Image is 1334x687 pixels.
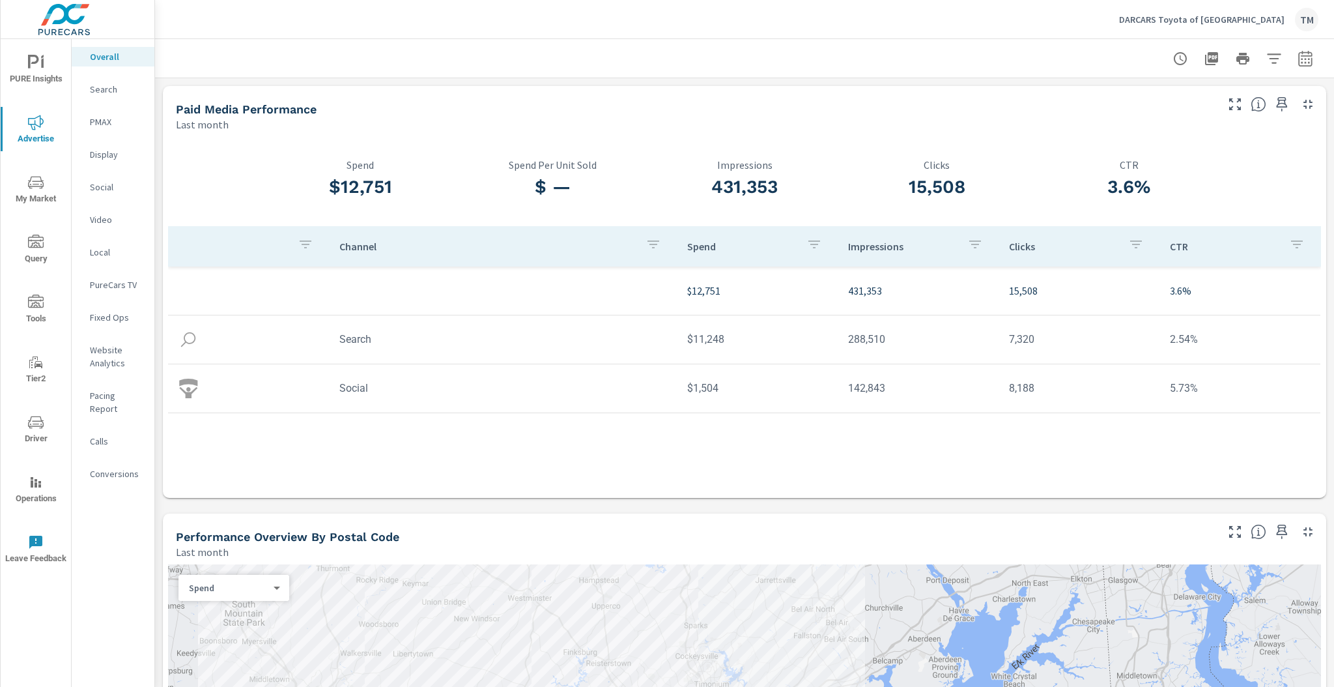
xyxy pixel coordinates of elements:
p: Spend Per Unit Sold [457,159,649,171]
h3: $12,751 [264,176,457,198]
p: Local [90,246,144,259]
div: Spend [178,582,279,594]
img: icon-social.svg [178,379,198,398]
h5: Performance Overview By Postal Code [176,530,399,544]
button: Minimize Widget [1298,94,1318,115]
div: Search [72,80,154,99]
div: Video [72,210,154,229]
p: 15,508 [1009,283,1149,299]
td: 142,843 [838,372,999,405]
button: Minimize Widget [1298,521,1318,542]
p: 3.6% [1170,283,1310,299]
p: Channel [339,240,635,253]
td: 5.73% [1159,372,1320,405]
div: Display [72,145,154,164]
span: Advertise [5,115,67,147]
div: Calls [72,431,154,451]
h5: Paid Media Performance [176,102,317,116]
span: My Market [5,175,67,207]
p: Display [90,148,144,161]
td: Social [329,372,677,405]
span: Save this to your personalized report [1271,521,1292,542]
button: Print Report [1230,46,1256,72]
p: Spend [189,582,268,594]
p: 431,353 [848,283,988,299]
p: PMAX [90,115,144,128]
p: Last month [176,544,229,560]
p: Spend [687,240,796,253]
p: Fixed Ops [90,311,144,324]
td: 2.54% [1159,323,1320,356]
td: 288,510 [838,323,999,356]
p: $12,751 [687,283,827,299]
span: Query [5,235,67,267]
p: Clicks [1009,240,1118,253]
div: TM [1295,8,1318,31]
td: Search [329,323,677,356]
p: Spend [264,159,457,171]
td: 7,320 [999,323,1159,356]
p: Conversions [90,467,144,480]
span: Tier2 [5,355,67,387]
button: Make Fullscreen [1225,521,1245,542]
p: Last month [176,117,229,132]
h3: 3.6% [1033,176,1225,198]
p: Calls [90,435,144,448]
div: Website Analytics [72,340,154,373]
span: PURE Insights [5,55,67,87]
div: Overall [72,47,154,66]
h3: 431,353 [649,176,841,198]
td: 8,188 [999,372,1159,405]
p: Clicks [841,159,1033,171]
p: Search [90,83,144,96]
td: $1,504 [677,372,838,405]
button: Make Fullscreen [1225,94,1245,115]
p: CTR [1170,240,1279,253]
p: PureCars TV [90,278,144,291]
h3: $ — [457,176,649,198]
button: Select Date Range [1292,46,1318,72]
img: icon-search.svg [178,330,198,349]
p: Website Analytics [90,343,144,370]
span: Tools [5,295,67,327]
p: DARCARS Toyota of [GEOGRAPHIC_DATA] [1119,14,1284,25]
p: Video [90,213,144,226]
span: Save this to your personalized report [1271,94,1292,115]
div: Pacing Report [72,386,154,418]
p: Impressions [649,159,841,171]
p: Social [90,181,144,194]
p: Impressions [848,240,957,253]
div: nav menu [1,39,71,579]
span: Understand performance data by postal code. Individual postal codes can be selected and expanded ... [1251,524,1266,540]
p: Pacing Report [90,389,144,415]
span: Driver [5,415,67,446]
span: Understand performance metrics over the selected time range. [1251,96,1266,112]
div: Fixed Ops [72,308,154,327]
button: "Export Report to PDF" [1199,46,1225,72]
div: PureCars TV [72,275,154,295]
div: PMAX [72,112,154,132]
td: $11,248 [677,323,838,356]
button: Apply Filters [1261,46,1287,72]
p: Overall [90,50,144,63]
div: Conversions [72,464,154,484]
span: Leave Feedback [5,534,67,566]
div: Local [72,242,154,262]
p: CTR [1033,159,1225,171]
span: Operations [5,475,67,506]
div: Social [72,177,154,197]
h3: 15,508 [841,176,1033,198]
